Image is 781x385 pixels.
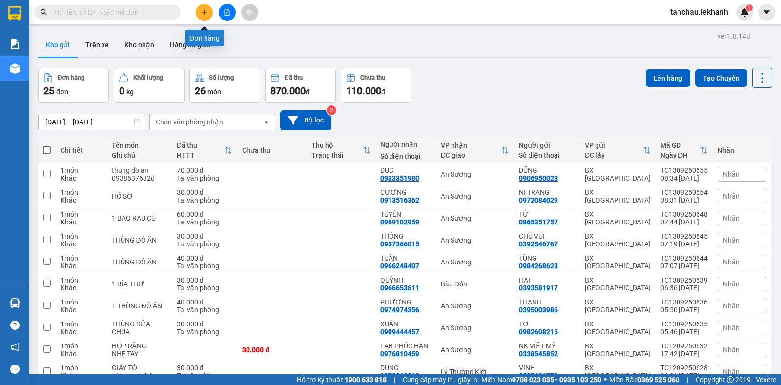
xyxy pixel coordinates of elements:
button: Số lượng26món [189,68,260,103]
div: 60.000 đ [177,210,233,218]
div: BX [GEOGRAPHIC_DATA] [585,298,651,314]
div: Trạng thái [311,151,363,159]
span: Nhãn [723,280,740,288]
div: PHƯƠNG [380,298,431,306]
div: DŨNG [519,166,575,174]
div: TUẤN [380,254,431,262]
button: Trên xe [78,33,117,57]
div: 30.000 đ [177,276,233,284]
div: TC1309250654 [660,188,708,196]
div: 1 THÙNG ĐỒ ĂN [112,302,167,310]
img: solution-icon [10,39,20,49]
div: An Sương [441,324,510,332]
div: Số lượng [209,74,234,81]
div: 30.000 đ [242,346,301,354]
div: Khác [61,196,102,204]
th: Toggle SortBy [172,138,238,163]
div: XUÂN [380,320,431,328]
div: NHẸ TAY [112,350,167,358]
span: notification [10,343,20,352]
div: 0966248407 [380,262,419,270]
div: QUỲNH [380,276,431,284]
span: copyright [727,376,734,383]
span: Nhãn [723,170,740,178]
div: Khác [61,218,102,226]
button: aim [241,4,258,21]
div: HỘP RĂNG [112,342,167,350]
span: plus [201,9,208,16]
div: 0865351757 [519,218,558,226]
div: Người gửi [519,142,575,149]
div: CHÚ VUI [519,232,575,240]
div: 0913516362 [380,196,419,204]
div: Tại văn phòng [177,284,233,292]
div: sáng mai nhận [112,372,167,380]
span: món [207,88,221,96]
div: TC1309250648 [660,210,708,218]
div: BX [GEOGRAPHIC_DATA] [585,188,651,204]
span: đ [306,88,309,96]
div: 05:46 [DATE] [660,328,708,336]
div: 0338545852 [519,350,558,358]
div: Đã thu [285,74,303,81]
div: Số điện thoại [380,152,431,160]
div: THANH [519,298,575,306]
div: Tại văn phòng [177,372,233,380]
div: 0974974356 [380,306,419,314]
div: An Sương [441,236,510,244]
div: 08:31 [DATE] [660,196,708,204]
div: Nhãn [718,146,766,154]
div: TC1309250655 [660,166,708,174]
div: 0392546767 [519,240,558,248]
span: Nhãn [723,236,740,244]
span: Nhãn [723,346,740,354]
div: HỒ SƠ [112,192,167,200]
div: 1 món [61,342,102,350]
div: Khác [61,306,102,314]
div: 0909444457 [380,328,419,336]
span: kg [126,88,134,96]
span: 1 [747,4,751,11]
span: Hỗ trợ kỹ thuật: [297,374,387,385]
span: question-circle [10,321,20,330]
span: Nhãn [723,302,740,310]
div: An Sương [441,192,510,200]
button: Đã thu870.000đ [265,68,336,103]
div: TC1309250645 [660,232,708,240]
div: TƠ [519,320,575,328]
div: An Sương [441,258,510,266]
div: Mã GD [660,142,700,149]
div: BX [GEOGRAPHIC_DATA] [585,364,651,380]
div: An Sương [441,302,510,310]
button: Lên hàng [646,69,690,87]
div: 0973310310 [380,372,419,380]
div: 1 món [61,298,102,306]
input: Tìm tên, số ĐT hoặc mã đơn [54,7,169,18]
div: Tại văn phòng [177,196,233,204]
button: Hàng đã giao [162,33,219,57]
strong: 1900 633 818 [345,376,387,384]
div: VP gửi [585,142,643,149]
div: Khối lượng [133,74,163,81]
div: BX [GEOGRAPHIC_DATA] [585,342,651,358]
sup: 2 [327,105,336,115]
img: logo-vxr [8,6,21,21]
div: 1 món [61,320,102,328]
div: BX [GEOGRAPHIC_DATA] [585,276,651,292]
div: Đơn hàng [58,74,84,81]
div: TC1209250632 [660,342,708,350]
div: Lý Thường Kiệt [441,368,510,376]
div: HTTT [177,151,225,159]
div: NI TRANG [519,188,575,196]
div: 0976810459 [380,350,419,358]
div: 1 món [61,254,102,262]
div: DUC [380,166,431,174]
div: Chưa thu [242,146,301,154]
input: Select a date range. [39,114,145,130]
div: CƯỜNG [380,188,431,196]
div: LAB PHÚC HÂN [380,342,431,350]
span: Nhãn [723,258,740,266]
div: Khác [61,262,102,270]
span: 26 [195,85,206,97]
div: 0969102959 [380,218,419,226]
